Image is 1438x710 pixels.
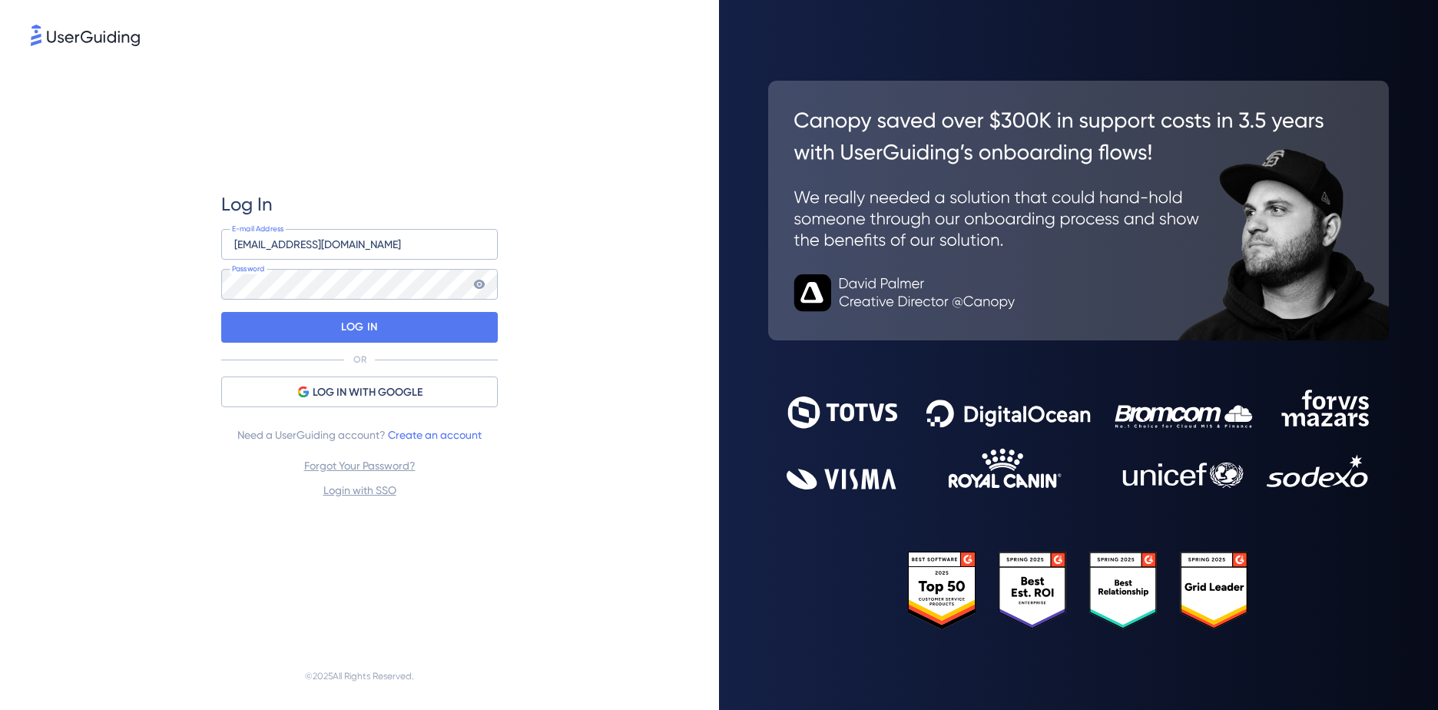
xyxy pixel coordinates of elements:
img: 26c0aa7c25a843aed4baddd2b5e0fa68.svg [768,81,1389,340]
p: LOG IN [341,315,377,340]
a: Create an account [388,429,482,441]
input: example@company.com [221,229,498,260]
img: 8faab4ba6bc7696a72372aa768b0286c.svg [31,25,140,46]
span: Log In [221,192,273,217]
a: Forgot Your Password? [304,460,416,472]
a: Login with SSO [323,484,396,496]
img: 25303e33045975176eb484905ab012ff.svg [908,552,1249,630]
p: OR [353,353,366,366]
span: Need a UserGuiding account? [237,426,482,444]
span: © 2025 All Rights Reserved. [305,667,414,685]
img: 9302ce2ac39453076f5bc0f2f2ca889b.svg [787,390,1370,489]
span: LOG IN WITH GOOGLE [313,383,422,402]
